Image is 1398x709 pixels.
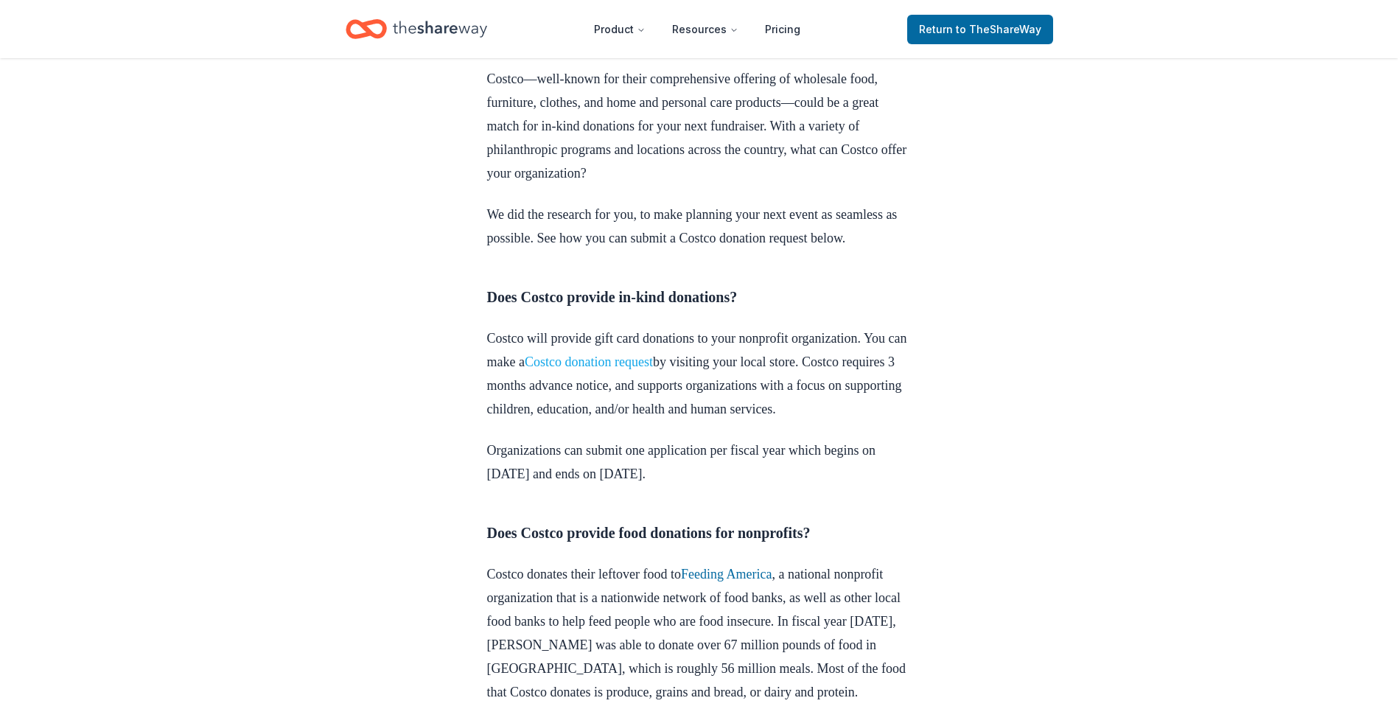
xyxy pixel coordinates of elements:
button: Resources [660,15,750,44]
p: Costco will provide gift card donations to your nonprofit organization. You can make a by visitin... [487,326,912,421]
a: Feeding America [681,567,772,581]
a: Returnto TheShareWay [907,15,1053,44]
p: Organizations can submit one application per fiscal year which begins on [DATE] and ends on [DATE]. [487,439,912,486]
a: Home [346,12,487,46]
nav: Main [582,12,812,46]
button: Product [582,15,657,44]
a: Pricing [753,15,812,44]
p: We did the research for you, to make planning your next event as seamless as possible. See how yo... [487,203,912,250]
a: Costco donation request [525,354,653,369]
h3: Does Costco provide in-kind donations? [487,285,912,309]
span: to TheShareWay [956,23,1041,35]
p: Costco donates their leftover food to , a national nonprofit organization that is a nationwide ne... [487,562,912,704]
p: Costco—well-known for their comprehensive offering of wholesale food, furniture, clothes, and hom... [487,67,912,185]
span: Return [919,21,1041,38]
h3: Does Costco provide food donations for nonprofits? [487,521,912,545]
